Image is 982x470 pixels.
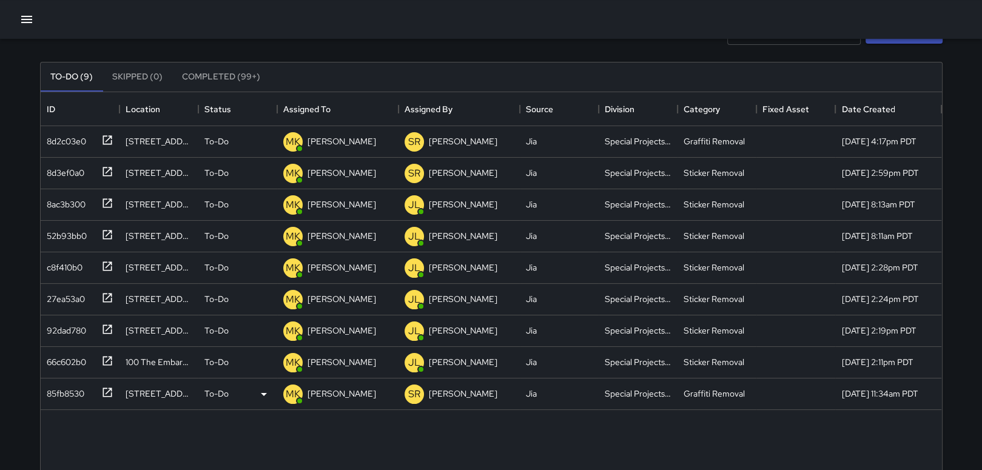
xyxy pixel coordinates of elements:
[429,198,497,210] p: [PERSON_NAME]
[429,261,497,274] p: [PERSON_NAME]
[684,324,744,337] div: Sticker Removal
[405,92,452,126] div: Assigned By
[520,92,599,126] div: Source
[204,261,229,274] p: To-Do
[841,230,912,242] div: 9/3/2025, 8:11am PDT
[684,293,744,305] div: Sticker Removal
[198,92,277,126] div: Status
[605,356,671,368] div: Special Projects Team
[286,355,300,370] p: MK
[47,92,55,126] div: ID
[126,388,192,400] div: 22 Battery Street
[172,62,270,92] button: Completed (99+)
[126,230,192,242] div: 53 Sutter Street
[408,166,420,181] p: SR
[126,92,160,126] div: Location
[126,261,192,274] div: 83 Mission Street
[408,229,420,244] p: JL
[429,230,497,242] p: [PERSON_NAME]
[126,198,192,210] div: 333 Bush Street
[762,92,809,126] div: Fixed Asset
[286,324,300,338] p: MK
[204,293,229,305] p: To-Do
[605,135,671,147] div: Special Projects Team
[42,130,86,147] div: 8d2c03e0
[841,92,895,126] div: Date Created
[399,92,520,126] div: Assigned By
[429,167,497,179] p: [PERSON_NAME]
[684,261,744,274] div: Sticker Removal
[42,320,86,337] div: 92dad780
[308,261,376,274] p: [PERSON_NAME]
[126,293,192,305] div: 1 Mission Street
[286,292,300,307] p: MK
[605,92,634,126] div: Division
[119,92,198,126] div: Location
[526,135,537,147] div: Jia
[308,324,376,337] p: [PERSON_NAME]
[841,293,918,305] div: 9/2/2025, 2:24pm PDT
[841,167,918,179] div: 9/5/2025, 2:59pm PDT
[103,62,172,92] button: Skipped (0)
[841,324,916,337] div: 9/2/2025, 2:19pm PDT
[42,193,86,210] div: 8ac3b300
[605,198,671,210] div: Special Projects Team
[526,324,537,337] div: Jia
[605,230,671,242] div: Special Projects Team
[126,135,192,147] div: 368 Bush Street
[42,383,84,400] div: 85fb8530
[204,167,229,179] p: To-Do
[684,198,744,210] div: Sticker Removal
[286,387,300,401] p: MK
[526,388,537,400] div: Jia
[429,388,497,400] p: [PERSON_NAME]
[408,198,420,212] p: JL
[204,92,231,126] div: Status
[126,324,192,337] div: 201 Steuart Street
[841,388,918,400] div: 9/2/2025, 11:34am PDT
[204,198,229,210] p: To-Do
[605,388,671,400] div: Special Projects Team
[308,198,376,210] p: [PERSON_NAME]
[526,167,537,179] div: Jia
[204,388,229,400] p: To-Do
[756,92,835,126] div: Fixed Asset
[605,293,671,305] div: Special Projects Team
[526,356,537,368] div: Jia
[408,135,420,149] p: SR
[526,293,537,305] div: Jia
[277,92,399,126] div: Assigned To
[204,135,229,147] p: To-Do
[526,92,553,126] div: Source
[308,135,376,147] p: [PERSON_NAME]
[42,257,82,274] div: c8f410b0
[605,261,671,274] div: Special Projects Team
[429,135,497,147] p: [PERSON_NAME]
[41,92,119,126] div: ID
[286,261,300,275] p: MK
[684,135,745,147] div: Graffiti Removal
[42,225,87,242] div: 52b93bb0
[841,135,916,147] div: 9/5/2025, 4:17pm PDT
[42,162,84,179] div: 8d3ef0a0
[286,229,300,244] p: MK
[841,356,913,368] div: 9/2/2025, 2:11pm PDT
[605,324,671,337] div: Special Projects Team
[286,198,300,212] p: MK
[429,324,497,337] p: [PERSON_NAME]
[286,166,300,181] p: MK
[684,388,745,400] div: Graffiti Removal
[408,261,420,275] p: JL
[429,293,497,305] p: [PERSON_NAME]
[308,388,376,400] p: [PERSON_NAME]
[684,230,744,242] div: Sticker Removal
[308,293,376,305] p: [PERSON_NAME]
[308,230,376,242] p: [PERSON_NAME]
[41,62,103,92] button: To-Do (9)
[605,167,671,179] div: Special Projects Team
[42,351,86,368] div: 66c602b0
[678,92,756,126] div: Category
[526,198,537,210] div: Jia
[684,167,744,179] div: Sticker Removal
[204,356,229,368] p: To-Do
